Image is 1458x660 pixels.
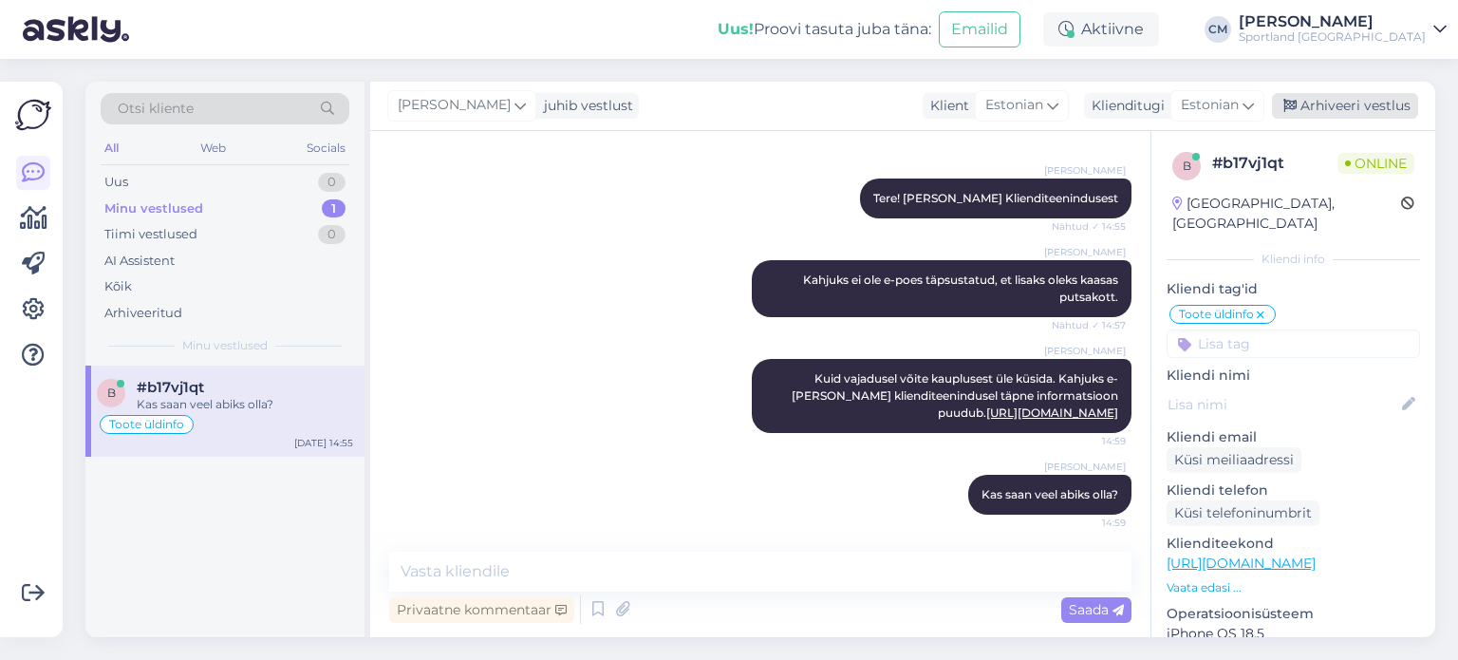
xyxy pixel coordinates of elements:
[792,371,1121,420] span: Kuid vajadusel võite kauplusest üle küsida. Kahjuks e-[PERSON_NAME] klienditeenindusel täpne info...
[1181,95,1239,116] span: Estonian
[389,597,574,623] div: Privaatne kommentaar
[1167,447,1301,473] div: Küsi meiliaadressi
[1167,366,1420,386] p: Kliendi nimi
[803,273,1121,304] span: Kahjuks ei ole e-poes täpsustatud, et lisaks oleks kaasas putsakott.
[1044,460,1126,474] span: [PERSON_NAME]
[104,199,203,218] div: Minu vestlused
[322,199,346,218] div: 1
[1172,194,1401,234] div: [GEOGRAPHIC_DATA], [GEOGRAPHIC_DATA]
[1167,279,1420,299] p: Kliendi tag'id
[873,191,1118,205] span: Tere! [PERSON_NAME] Klienditeenindusest
[1044,245,1126,259] span: [PERSON_NAME]
[294,436,353,450] div: [DATE] 14:55
[1167,604,1420,624] p: Operatsioonisüsteem
[1167,534,1420,554] p: Klienditeekond
[1167,427,1420,447] p: Kliendi email
[718,20,754,38] b: Uus!
[109,419,184,430] span: Toote üldinfo
[1044,344,1126,358] span: [PERSON_NAME]
[1055,434,1126,448] span: 14:59
[15,97,51,133] img: Askly Logo
[107,386,116,400] span: b
[986,405,1118,420] a: [URL][DOMAIN_NAME]
[1069,601,1124,618] span: Saada
[1167,251,1420,268] div: Kliendi info
[182,337,268,354] span: Minu vestlused
[104,225,197,244] div: Tiimi vestlused
[104,252,175,271] div: AI Assistent
[1183,159,1191,173] span: b
[718,18,931,41] div: Proovi tasuta juba täna:
[1167,500,1319,526] div: Küsi telefoninumbrit
[981,487,1118,501] span: Kas saan veel abiks olla?
[1239,14,1447,45] a: [PERSON_NAME]Sportland [GEOGRAPHIC_DATA]
[1044,163,1126,178] span: [PERSON_NAME]
[137,379,204,396] span: #b17vj1qt
[137,396,353,413] div: Kas saan veel abiks olla?
[196,136,230,160] div: Web
[1167,330,1420,358] input: Lisa tag
[1167,481,1420,500] p: Kliendi telefon
[1272,93,1418,119] div: Arhiveeri vestlus
[939,11,1020,47] button: Emailid
[923,96,969,116] div: Klient
[1212,152,1337,175] div: # b17vj1qt
[118,99,194,119] span: Otsi kliente
[1337,153,1414,174] span: Online
[1052,318,1126,332] span: Nähtud ✓ 14:57
[1239,29,1426,45] div: Sportland [GEOGRAPHIC_DATA]
[1179,309,1254,320] span: Toote üldinfo
[1052,219,1126,234] span: Nähtud ✓ 14:55
[1084,96,1165,116] div: Klienditugi
[985,95,1043,116] span: Estonian
[536,96,633,116] div: juhib vestlust
[1168,394,1398,415] input: Lisa nimi
[398,95,511,116] span: [PERSON_NAME]
[104,173,128,192] div: Uus
[1043,12,1159,47] div: Aktiivne
[1167,624,1420,644] p: iPhone OS 18.5
[318,225,346,244] div: 0
[1167,555,1316,572] a: [URL][DOMAIN_NAME]
[303,136,349,160] div: Socials
[318,173,346,192] div: 0
[1239,14,1426,29] div: [PERSON_NAME]
[104,304,182,323] div: Arhiveeritud
[104,277,132,296] div: Kõik
[1205,16,1231,43] div: CM
[1055,516,1126,530] span: 14:59
[101,136,122,160] div: All
[1167,579,1420,596] p: Vaata edasi ...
